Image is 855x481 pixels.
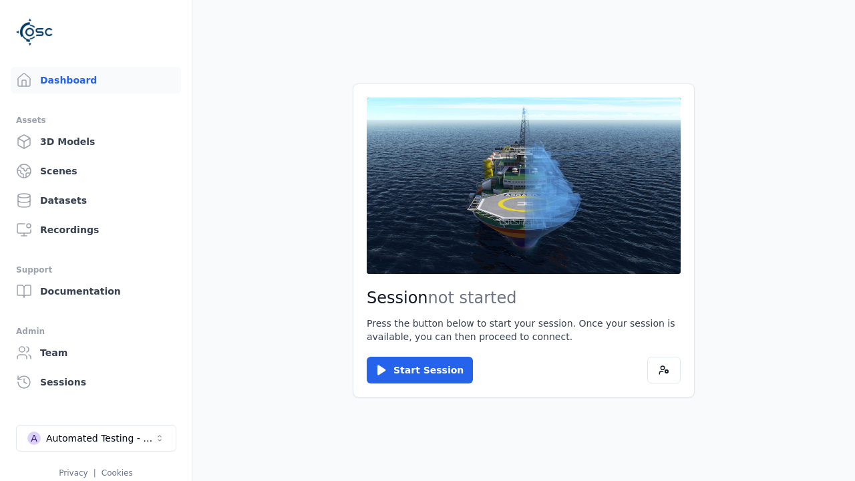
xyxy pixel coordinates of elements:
img: Logo [16,13,53,51]
button: Select a workspace [16,425,176,452]
div: Automated Testing - Playwright [46,432,154,445]
a: Datasets [11,187,181,214]
a: Scenes [11,158,181,184]
div: Assets [16,112,176,128]
div: Support [16,262,176,278]
h2: Session [367,287,681,309]
a: Recordings [11,216,181,243]
a: Documentation [11,278,181,305]
a: Dashboard [11,67,181,94]
div: Admin [16,323,176,339]
a: Cookies [102,468,133,478]
span: not started [428,289,517,307]
a: Privacy [59,468,88,478]
button: Start Session [367,357,473,383]
a: Team [11,339,181,366]
div: A [27,432,41,445]
p: Press the button below to start your session. Once your session is available, you can then procee... [367,317,681,343]
span: | [94,468,96,478]
a: Sessions [11,369,181,395]
a: 3D Models [11,128,181,155]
